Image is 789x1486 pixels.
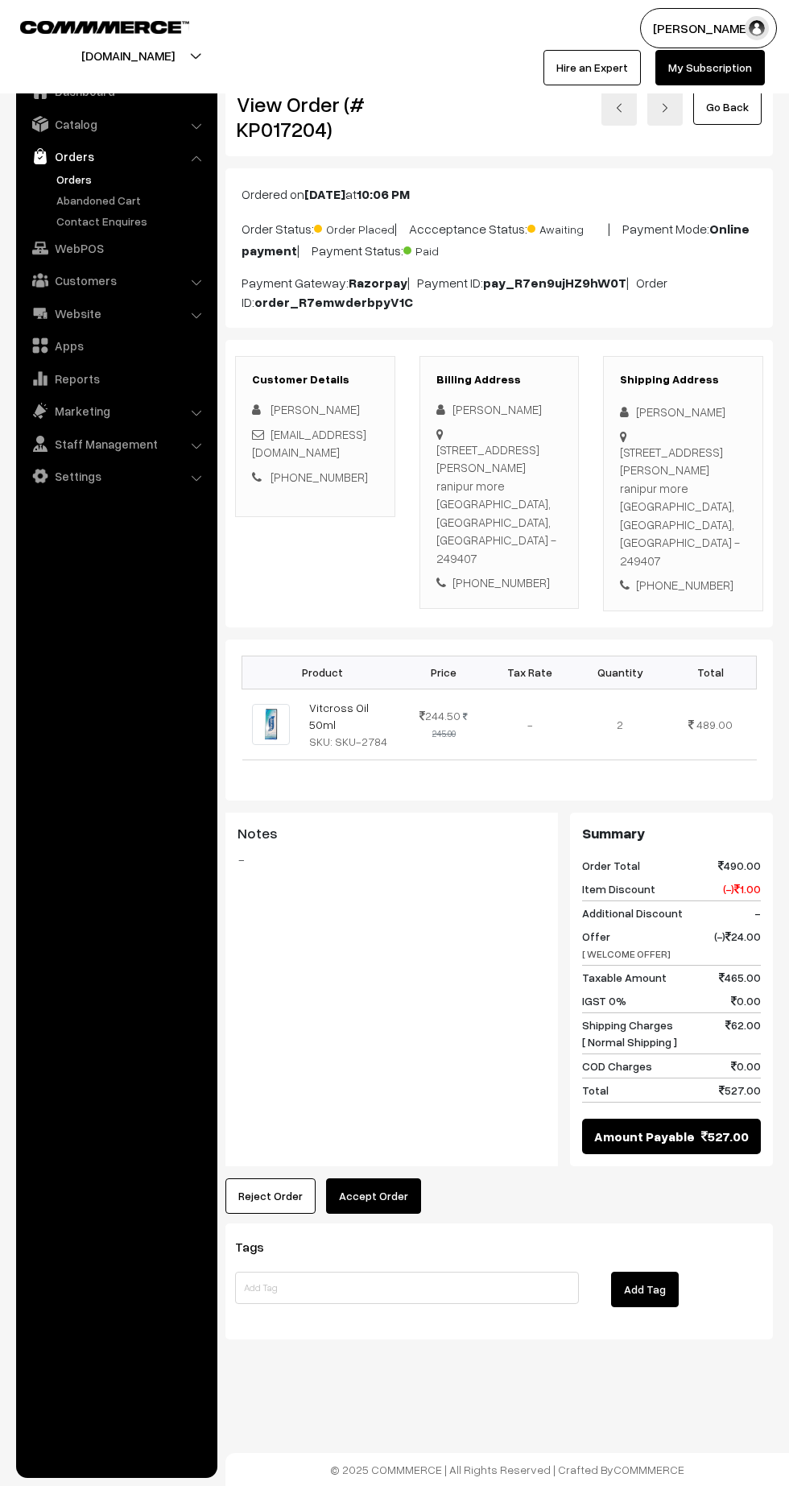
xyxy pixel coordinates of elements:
[309,701,369,731] a: Vitcross Oil 50ml
[582,1016,677,1050] span: Shipping Charges [ Normal Shipping ]
[20,364,212,393] a: Reports
[314,217,394,238] span: Order Placed
[252,373,378,387] h3: Customer Details
[403,656,485,689] th: Price
[349,275,407,291] b: Razorpay
[527,217,608,238] span: Awaiting
[483,275,626,291] b: pay_R7en9ujHZ9hW0T
[25,35,231,76] button: [DOMAIN_NAME]
[665,656,756,689] th: Total
[719,969,761,986] span: 465.00
[693,89,762,125] a: Go Back
[696,718,733,731] span: 489.00
[237,92,395,142] h2: View Order (# KP017204)
[235,1272,579,1304] input: Add Tag
[52,171,212,188] a: Orders
[613,1463,684,1476] a: COMMMERCE
[20,266,212,295] a: Customers
[419,709,461,722] span: 244.50
[714,928,761,962] span: (-) 24.00
[52,192,212,209] a: Abandoned Cart
[745,16,769,40] img: user
[614,103,624,113] img: left-arrow.png
[485,689,575,760] td: -
[582,992,626,1009] span: IGST 0%
[252,704,290,745] img: 1000058239.png
[436,573,563,592] div: [PHONE_NUMBER]
[718,857,761,874] span: 490.00
[238,825,546,842] h3: Notes
[436,441,563,568] div: [STREET_ADDRESS][PERSON_NAME] ranipur more [GEOGRAPHIC_DATA], [GEOGRAPHIC_DATA], [GEOGRAPHIC_DATA...
[20,462,212,491] a: Settings
[582,969,667,986] span: Taxable Amount
[238,850,546,869] blockquote: -
[20,142,212,171] a: Orders
[357,186,410,202] b: 10:06 PM
[701,1127,749,1146] span: 527.00
[620,576,746,594] div: [PHONE_NUMBER]
[252,427,366,460] a: [EMAIL_ADDRESS][DOMAIN_NAME]
[582,904,683,921] span: Additional Discount
[403,238,484,259] span: Paid
[582,880,655,897] span: Item Discount
[242,656,403,689] th: Product
[723,880,761,897] span: (-) 1.00
[20,110,212,139] a: Catalog
[543,50,641,85] a: Hire an Expert
[309,733,394,750] div: SKU: SKU-2784
[754,904,761,921] span: -
[582,948,671,960] span: [ WELCOME OFFER]
[20,396,212,425] a: Marketing
[719,1082,761,1099] span: 527.00
[52,213,212,230] a: Contact Enquires
[582,825,761,842] h3: Summary
[242,217,757,260] p: Order Status: | Accceptance Status: | Payment Mode: | Payment Status:
[436,400,563,419] div: [PERSON_NAME]
[611,1272,679,1307] button: Add Tag
[485,656,575,689] th: Tax Rate
[20,234,212,263] a: WebPOS
[304,186,345,202] b: [DATE]
[20,429,212,458] a: Staff Management
[594,1127,695,1146] span: Amount Payable
[731,1058,761,1074] span: 0.00
[271,470,368,484] a: [PHONE_NUMBER]
[271,402,360,416] span: [PERSON_NAME]
[582,857,640,874] span: Order Total
[326,1178,421,1214] button: Accept Order
[617,718,623,731] span: 2
[582,1082,609,1099] span: Total
[620,443,746,570] div: [STREET_ADDRESS][PERSON_NAME] ranipur more [GEOGRAPHIC_DATA], [GEOGRAPHIC_DATA], [GEOGRAPHIC_DATA...
[20,16,161,35] a: COMMMERCE
[254,294,413,310] b: order_R7emwderbpyV1C
[235,1239,283,1255] span: Tags
[225,1453,789,1486] footer: © 2025 COMMMERCE | All Rights Reserved | Crafted By
[725,1016,761,1050] span: 62.00
[242,273,757,312] p: Payment Gateway: | Payment ID: | Order ID:
[20,299,212,328] a: Website
[660,103,670,113] img: right-arrow.png
[242,184,757,204] p: Ordered on at
[582,928,671,962] span: Offer
[225,1178,316,1214] button: Reject Order
[20,331,212,360] a: Apps
[20,21,189,33] img: COMMMERCE
[640,8,777,48] button: [PERSON_NAME]
[620,373,746,387] h3: Shipping Address
[436,373,563,387] h3: Billing Address
[655,50,765,85] a: My Subscription
[731,992,761,1009] span: 0.00
[575,656,665,689] th: Quantity
[582,1058,652,1074] span: COD Charges
[620,403,746,421] div: [PERSON_NAME]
